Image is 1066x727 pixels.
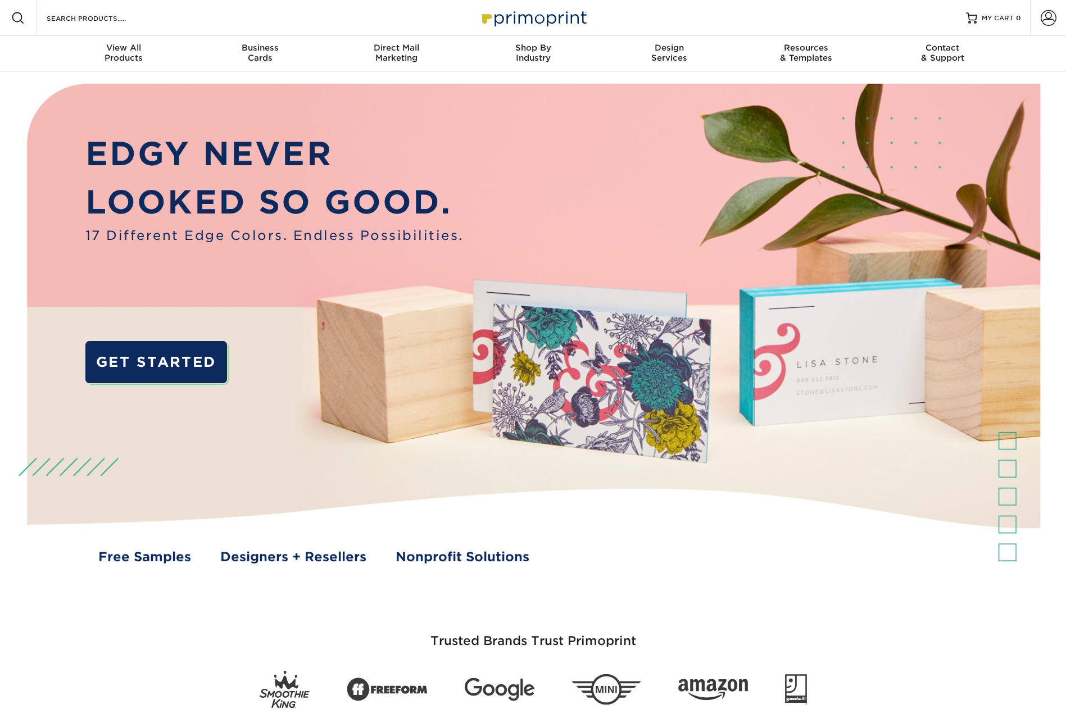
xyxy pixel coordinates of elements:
img: Google [465,678,534,701]
span: Resources [738,43,874,53]
div: & Templates [738,43,874,63]
h3: Trusted Brands Trust Primoprint [205,607,862,662]
a: DesignServices [601,36,738,72]
a: Nonprofit Solutions [396,547,529,566]
span: Business [192,43,328,53]
div: Marketing [328,43,465,63]
a: Direct MailMarketing [328,36,465,72]
p: LOOKED SO GOOD. [85,178,464,226]
img: Mini [571,674,641,705]
a: Free Samples [98,547,191,566]
span: View All [56,43,192,53]
input: SEARCH PRODUCTS..... [46,11,155,25]
span: Design [601,43,738,53]
a: GET STARTED [85,341,227,383]
img: Amazon [678,679,748,701]
img: Freeform [347,672,428,708]
a: BusinessCards [192,36,328,72]
img: Goodwill [785,674,807,705]
a: View AllProducts [56,36,192,72]
a: Shop ByIndustry [465,36,601,72]
div: Cards [192,43,328,63]
span: 0 [1016,14,1021,22]
span: Contact [874,43,1011,53]
div: & Support [874,43,1011,63]
div: Products [56,43,192,63]
a: Resources& Templates [738,36,874,72]
div: Industry [465,43,601,63]
span: Direct Mail [328,43,465,53]
a: Designers + Resellers [220,547,366,566]
div: Services [601,43,738,63]
p: EDGY NEVER [85,130,464,178]
img: Smoothie King [260,671,310,708]
span: MY CART [982,13,1014,23]
img: Primoprint [477,6,589,30]
span: 17 Different Edge Colors. Endless Possibilities. [85,226,464,245]
span: Shop By [465,43,601,53]
iframe: Google Customer Reviews [973,697,1066,727]
a: Contact& Support [874,36,1011,72]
